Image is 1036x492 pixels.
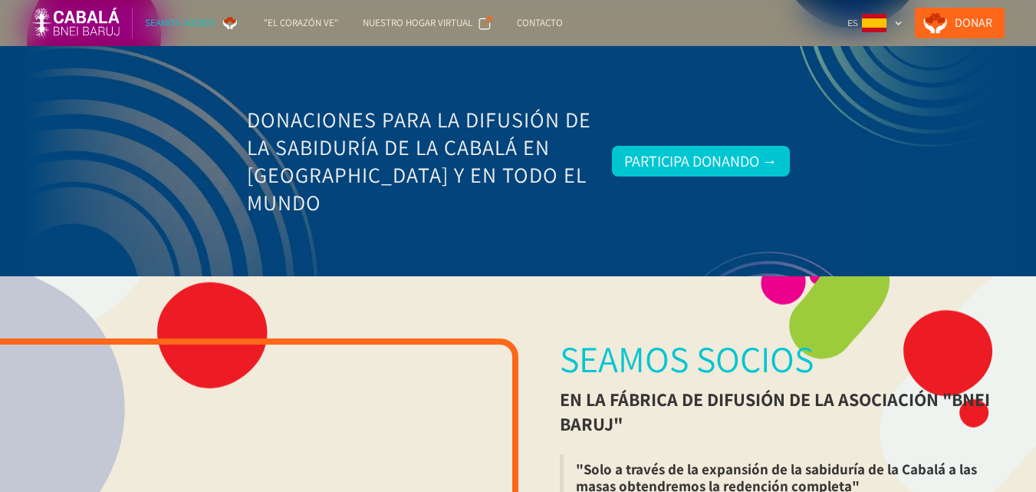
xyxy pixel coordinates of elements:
[560,338,814,381] div: Seamos socios
[264,15,338,31] div: "El corazón ve"
[624,149,778,173] div: Participa donando →
[145,15,215,31] div: SEAMOS SOCIOS
[841,8,909,38] div: ES
[350,8,505,38] a: NUESTRO HOGAR VIRTUAL
[505,8,575,38] a: Contacto
[560,387,995,436] div: en la fábrica de difusión de la Asociación "Bnei Baruj"
[252,8,350,38] a: "El corazón ve"
[363,15,472,31] div: NUESTRO HOGAR VIRTUAL
[517,15,563,31] div: Contacto
[133,8,252,38] a: SEAMOS SOCIOS
[915,8,1005,38] a: Donar
[847,15,858,31] div: ES
[247,106,600,216] h3: Donaciones para la difusión de la Sabiduría de la Cabalá en [GEOGRAPHIC_DATA] y en todo el mundo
